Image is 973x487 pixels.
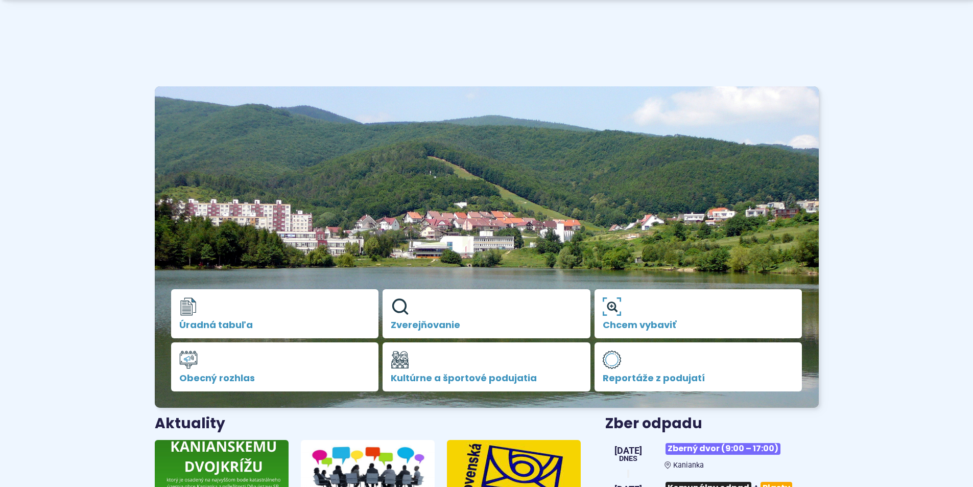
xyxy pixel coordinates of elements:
span: Dnes [614,455,642,462]
span: Zberný dvor (9:00 – 17:00) [666,443,780,455]
h3: Aktuality [155,416,225,432]
a: Chcem vybaviť [595,289,802,338]
h3: Zber odpadu [605,416,818,432]
span: Zverejňovanie [391,320,582,330]
a: Zberný dvor (9:00 – 17:00) Kanianka [DATE] Dnes [605,439,818,470]
span: [DATE] [614,446,642,455]
span: Chcem vybaviť [603,320,794,330]
span: Úradná tabuľa [179,320,371,330]
span: Kultúrne a športové podujatia [391,373,582,383]
a: Úradná tabuľa [171,289,379,338]
span: Obecný rozhlas [179,373,371,383]
span: Kanianka [673,461,704,470]
a: Reportáže z podujatí [595,342,802,391]
a: Obecný rozhlas [171,342,379,391]
span: Reportáže z podujatí [603,373,794,383]
a: Kultúrne a športové podujatia [383,342,590,391]
a: Zverejňovanie [383,289,590,338]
